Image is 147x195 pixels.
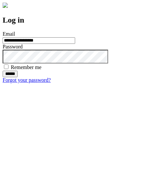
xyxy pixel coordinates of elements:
label: Email [3,31,15,37]
a: Forgot your password? [3,77,51,83]
h2: Log in [3,16,144,25]
label: Password [3,44,23,49]
label: Remember me [11,64,41,70]
img: logo-4e3dc11c47720685a147b03b5a06dd966a58ff35d612b21f08c02c0306f2b779.png [3,3,8,8]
